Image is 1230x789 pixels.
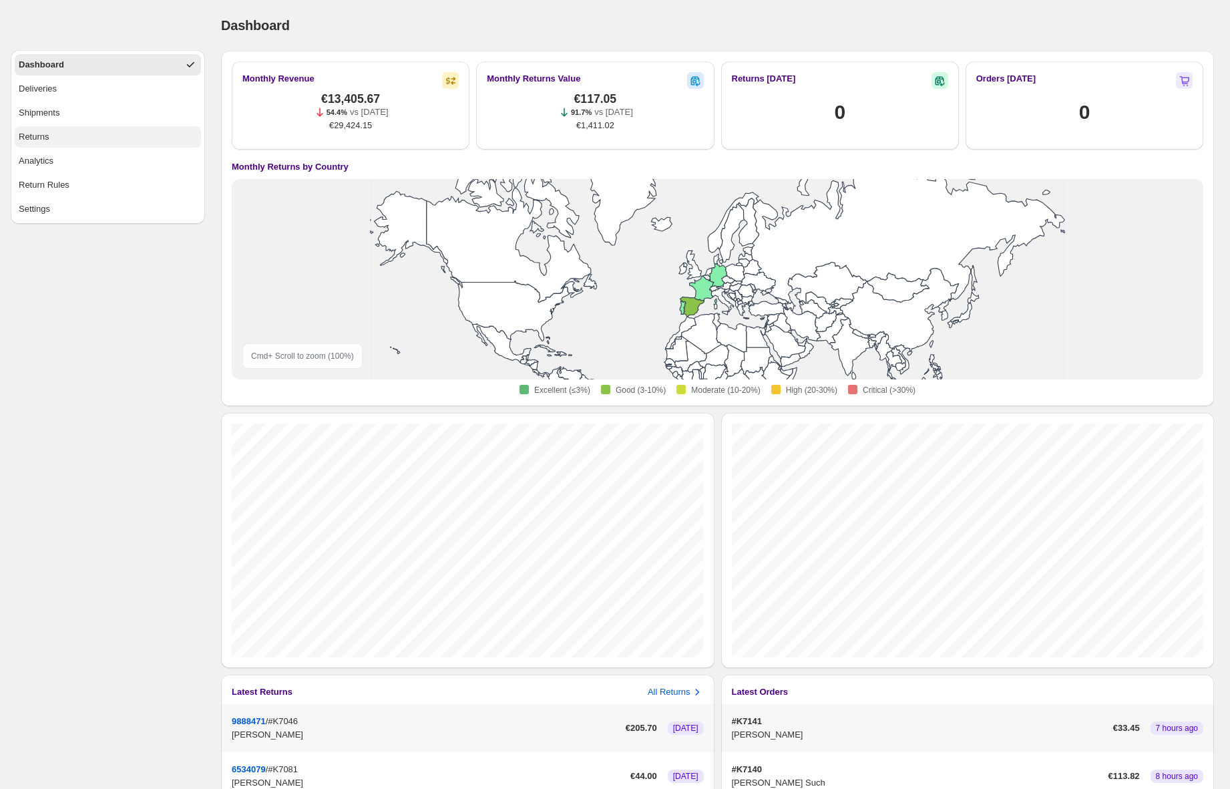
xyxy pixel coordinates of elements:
button: Settings [15,198,201,220]
span: Critical (>30%) [863,385,915,396]
div: Shipments [19,106,59,120]
div: Return Rules [19,178,69,192]
button: 9888471 [232,716,266,726]
span: [DATE] [673,771,698,782]
h2: Orders [DATE] [976,72,1036,86]
span: Good (3-10%) [616,385,666,396]
div: / [232,715,620,742]
button: Return Rules [15,174,201,196]
button: 6534079 [232,764,266,774]
button: Analytics [15,150,201,172]
p: #K7141 [732,715,1108,728]
span: 54.4% [327,108,347,116]
span: 8 hours ago [1156,771,1198,782]
h3: All Returns [648,685,690,699]
div: Cmd + Scroll to zoom ( 100 %) [242,343,363,369]
button: Dashboard [15,54,201,75]
span: #K7081 [268,764,298,774]
h1: 0 [834,99,845,126]
span: €29,424.15 [329,119,372,132]
div: Dashboard [19,58,64,71]
h3: Latest Orders [732,685,789,699]
span: 91.7% [571,108,592,116]
h2: Monthly Revenue [242,72,315,86]
span: High (20-30%) [786,385,837,396]
p: #K7140 [732,763,1103,776]
span: [DATE] [673,723,698,734]
span: €205.70 [626,722,657,735]
span: #K7046 [268,716,298,726]
span: €44.00 [630,770,657,783]
div: Analytics [19,154,53,168]
span: Dashboard [221,18,290,33]
h2: Monthly Returns Value [487,72,580,86]
button: Shipments [15,102,201,124]
span: €117.05 [574,92,617,106]
p: [PERSON_NAME] [232,728,620,742]
p: vs [DATE] [594,106,633,119]
span: Excellent (≤3%) [534,385,590,396]
button: All Returns [648,685,704,699]
span: €33.45 [1113,722,1140,735]
span: €1,411.02 [576,119,614,132]
p: [PERSON_NAME] [732,728,1108,742]
div: Deliveries [19,82,57,96]
button: Deliveries [15,78,201,100]
h2: Returns [DATE] [732,72,796,86]
h3: Latest Returns [232,685,292,699]
span: 7 hours ago [1156,723,1198,734]
button: Returns [15,126,201,148]
span: €113.82 [1108,770,1140,783]
h1: 0 [1079,99,1090,126]
span: Moderate (10-20%) [691,385,760,396]
div: Returns [19,130,49,144]
p: vs [DATE] [350,106,389,119]
div: Settings [19,202,50,216]
span: €13,405.67 [321,92,380,106]
h4: Monthly Returns by Country [232,160,349,174]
